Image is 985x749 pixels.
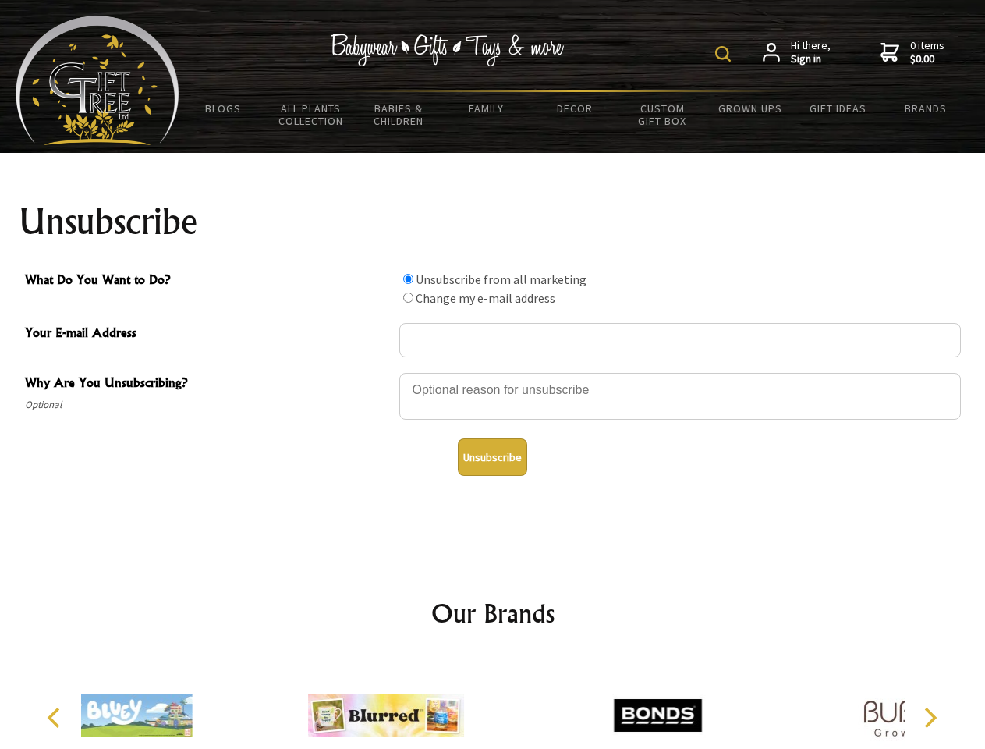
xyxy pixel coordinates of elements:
[910,38,944,66] span: 0 items
[416,272,586,287] label: Unsubscribe from all marketing
[791,52,831,66] strong: Sign in
[912,701,947,735] button: Next
[618,92,707,137] a: Custom Gift Box
[530,92,618,125] a: Decor
[31,595,955,632] h2: Our Brands
[791,39,831,66] span: Hi there,
[763,39,831,66] a: Hi there,Sign in
[882,92,970,125] a: Brands
[355,92,443,137] a: Babies & Children
[706,92,794,125] a: Grown Ups
[179,92,268,125] a: BLOGS
[399,323,961,357] input: Your E-mail Address
[403,274,413,284] input: What Do You Want to Do?
[331,34,565,66] img: Babywear - Gifts - Toys & more
[19,203,967,240] h1: Unsubscribe
[403,293,413,303] input: What Do You Want to Do?
[399,373,961,420] textarea: Why Are You Unsubscribing?
[268,92,356,137] a: All Plants Collection
[39,701,73,735] button: Previous
[910,52,944,66] strong: $0.00
[416,290,555,306] label: Change my e-mail address
[25,323,392,346] span: Your E-mail Address
[25,396,392,414] span: Optional
[16,16,179,145] img: Babyware - Gifts - Toys and more...
[25,270,392,293] span: What Do You Want to Do?
[880,39,944,66] a: 0 items$0.00
[715,46,731,62] img: product search
[25,373,392,396] span: Why Are You Unsubscribing?
[794,92,882,125] a: Gift Ideas
[443,92,531,125] a: Family
[458,438,527,476] button: Unsubscribe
